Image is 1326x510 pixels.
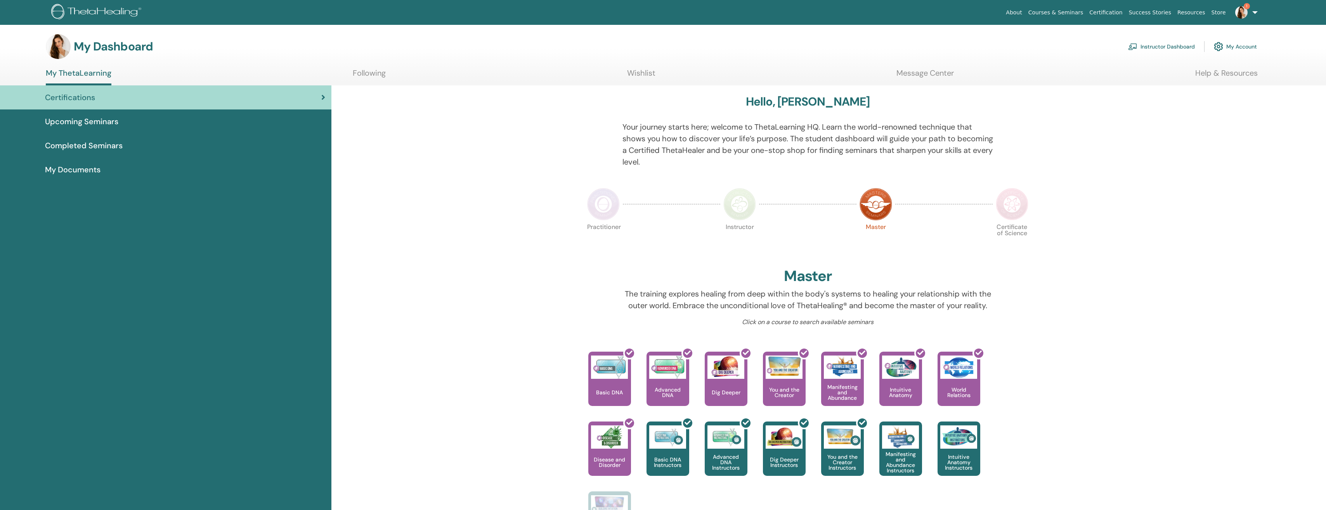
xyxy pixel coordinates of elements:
a: Manifesting and Abundance Instructors Manifesting and Abundance Instructors [879,422,922,491]
img: Basic DNA Instructors [649,425,686,449]
p: Intuitive Anatomy [879,387,922,398]
p: Master [860,224,892,257]
a: Basic DNA Basic DNA [588,352,631,422]
img: Basic DNA [591,356,628,379]
p: Advanced DNA Instructors [705,454,747,470]
a: Message Center [896,68,954,83]
img: Certificate of Science [996,188,1028,220]
a: Manifesting and Abundance Manifesting and Abundance [821,352,864,422]
img: Manifesting and Abundance [824,356,861,379]
img: cog.svg [1214,40,1223,53]
img: default.jpg [1235,6,1248,19]
p: Dig Deeper [709,390,744,395]
a: You and the Creator Instructors You and the Creator Instructors [821,422,864,491]
img: You and the Creator [766,356,803,377]
a: Store [1208,5,1229,20]
img: You and the Creator Instructors [824,425,861,449]
img: Advanced DNA [649,356,686,379]
img: Intuitive Anatomy [882,356,919,379]
a: Dig Deeper Instructors Dig Deeper Instructors [763,422,806,491]
h3: My Dashboard [74,40,153,54]
p: Practitioner [587,224,620,257]
h2: Master [784,267,832,285]
img: logo.png [51,4,144,21]
p: The training explores healing from deep within the body's systems to healing your relationship wi... [622,288,993,311]
p: Disease and Disorder [588,457,631,468]
a: World Relations World Relations [938,352,980,422]
span: My Documents [45,164,101,175]
img: Instructor [723,188,756,220]
a: Intuitive Anatomy Instructors Intuitive Anatomy Instructors [938,422,980,491]
span: Completed Seminars [45,140,123,151]
img: Dig Deeper Instructors [766,425,803,449]
a: Wishlist [627,68,655,83]
a: About [1003,5,1025,20]
span: Certifications [45,92,95,103]
a: My ThetaLearning [46,68,111,85]
img: Practitioner [587,188,620,220]
img: chalkboard-teacher.svg [1128,43,1137,50]
img: Advanced DNA Instructors [707,425,744,449]
a: Courses & Seminars [1025,5,1087,20]
a: Advanced DNA Instructors Advanced DNA Instructors [705,422,747,491]
img: World Relations [940,356,977,379]
p: Dig Deeper Instructors [763,457,806,468]
a: Disease and Disorder Disease and Disorder [588,422,631,491]
p: Manifesting and Abundance Instructors [879,451,922,473]
p: Basic DNA Instructors [647,457,689,468]
img: Dig Deeper [707,356,744,379]
a: Basic DNA Instructors Basic DNA Instructors [647,422,689,491]
p: You and the Creator Instructors [821,454,864,470]
p: Manifesting and Abundance [821,384,864,401]
a: Resources [1174,5,1208,20]
img: Manifesting and Abundance Instructors [882,425,919,449]
span: 1 [1244,3,1250,9]
a: Help & Resources [1195,68,1258,83]
p: World Relations [938,387,980,398]
img: Intuitive Anatomy Instructors [940,425,977,449]
p: You and the Creator [763,387,806,398]
h3: Hello, [PERSON_NAME] [746,95,870,109]
a: Instructor Dashboard [1128,38,1195,55]
a: Success Stories [1126,5,1174,20]
p: Click on a course to search available seminars [622,317,993,327]
p: Certificate of Science [996,224,1028,257]
a: Certification [1086,5,1125,20]
a: Following [353,68,386,83]
img: default.jpg [46,34,71,59]
p: Advanced DNA [647,387,689,398]
a: Dig Deeper Dig Deeper [705,352,747,422]
span: Upcoming Seminars [45,116,118,127]
a: You and the Creator You and the Creator [763,352,806,422]
p: Your journey starts here; welcome to ThetaLearning HQ. Learn the world-renowned technique that sh... [622,121,993,168]
img: Master [860,188,892,220]
a: Intuitive Anatomy Intuitive Anatomy [879,352,922,422]
p: Instructor [723,224,756,257]
img: Disease and Disorder [591,425,628,449]
p: Intuitive Anatomy Instructors [938,454,980,470]
a: Advanced DNA Advanced DNA [647,352,689,422]
a: My Account [1214,38,1257,55]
